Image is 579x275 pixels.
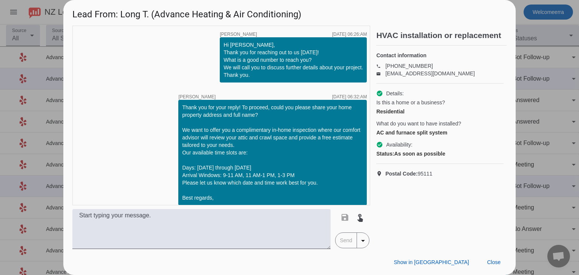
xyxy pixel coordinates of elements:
span: Close [487,259,501,265]
span: Is this a home or a business? [376,99,445,106]
mat-icon: check_circle [376,90,383,97]
mat-icon: check_circle [376,141,383,148]
span: 95111 [385,170,432,177]
span: Availability: [386,141,412,148]
mat-icon: arrow_drop_down [358,236,368,245]
mat-icon: email [376,72,385,75]
span: [PERSON_NAME] [220,32,257,37]
h4: Contact information [376,52,504,59]
div: As soon as possible [376,150,504,157]
a: [PHONE_NUMBER] [385,63,433,69]
div: [DATE] 06:26:AM [332,32,367,37]
span: What do you want to have installed? [376,120,461,127]
span: Details: [386,90,404,97]
mat-icon: phone [376,64,385,68]
strong: Postal Code: [385,171,418,177]
div: Thank you for your reply! To proceed, could you please share your home property address and full ... [182,104,363,202]
strong: Status: [376,151,394,157]
div: [DATE] 06:32:AM [332,95,367,99]
mat-icon: location_on [376,171,385,177]
h2: HVAC installation or replacement [376,32,507,39]
button: Show in [GEOGRAPHIC_DATA] [388,255,475,269]
div: Residential [376,108,504,115]
div: Hi [PERSON_NAME], Thank you for reaching out to us [DATE]! What is a good number to reach you? We... [224,41,363,79]
button: Close [481,255,507,269]
span: [PERSON_NAME] [178,95,216,99]
a: [EMAIL_ADDRESS][DOMAIN_NAME] [385,70,475,76]
span: Show in [GEOGRAPHIC_DATA] [394,259,469,265]
mat-icon: touch_app [355,213,365,222]
div: AC and furnace split system [376,129,504,136]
